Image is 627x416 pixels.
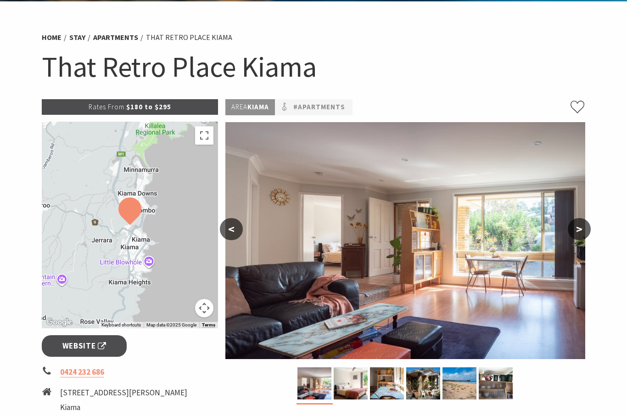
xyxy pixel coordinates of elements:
a: #Apartments [293,102,345,113]
button: Toggle fullscreen view [195,127,213,145]
button: Map camera controls [195,299,213,318]
a: Click to see this area on Google Maps [44,317,74,329]
img: Google [44,317,74,329]
a: Website [42,336,127,357]
button: Keyboard shortcuts [101,322,141,329]
a: Stay [69,33,85,43]
img: Image shows Bombo Beach which you can walk to in 20 minutes [442,368,476,400]
a: Apartments [93,33,138,43]
button: < [220,219,243,241]
img: large size bedroom with Queen sized bed , large floor to ceiling windows with garden view. [334,368,368,400]
a: Terms (opens in new tab) [202,323,215,328]
span: Area [231,103,247,112]
span: Website [62,340,106,353]
li: Kiama [60,402,187,414]
a: Home [42,33,62,43]
img: Front door with two steps up to a small patio. Wrought Iron table and chairs with garden setting [406,368,440,400]
span: Rates From: [89,103,126,112]
span: Map data ©2025 Google [146,323,196,328]
img: Large sun-lit room with lounge, coffee table, smart TV and Kitchenette. [225,123,585,360]
img: Large sun-lit room with lounge, coffee table, smart TV and Kitchenette. [297,368,331,400]
h1: That Retro Place Kiama [42,49,585,86]
img: Kitchen hutch showing Retro styling [479,368,513,400]
li: [STREET_ADDRESS][PERSON_NAME] [60,387,187,399]
p: $180 to $295 [42,100,218,115]
a: 0424 232 686 [60,367,104,378]
p: Kiama [225,100,275,116]
li: That Retro Place Kiama [146,32,232,44]
button: > [568,219,591,241]
img: Modern vintage style kitchen hutch with retro styling. Laminate table and two chairs [370,368,404,400]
